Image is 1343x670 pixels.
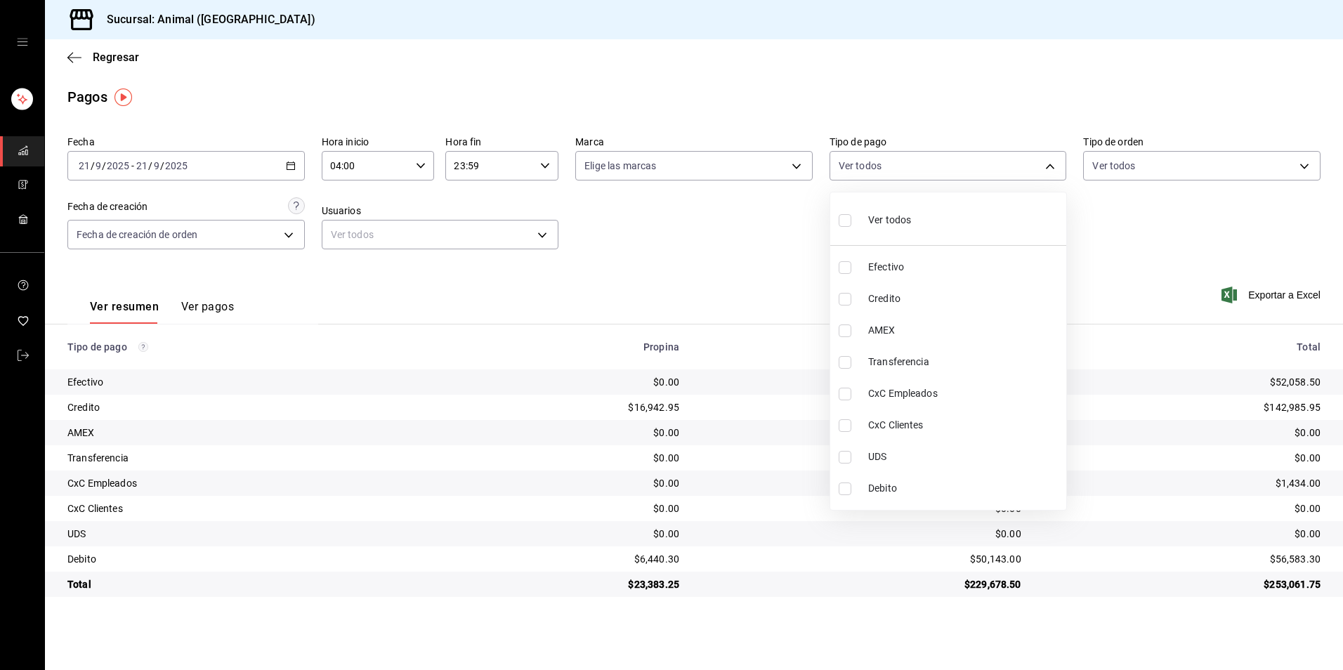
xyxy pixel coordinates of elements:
[868,213,911,228] span: Ver todos
[868,291,1061,306] span: Credito
[868,386,1061,401] span: CxC Empleados
[868,449,1061,464] span: UDS
[868,481,1061,496] span: Debito
[868,418,1061,433] span: CxC Clientes
[868,260,1061,275] span: Efectivo
[868,355,1061,369] span: Transferencia
[868,323,1061,338] span: AMEX
[114,88,132,106] img: Tooltip marker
